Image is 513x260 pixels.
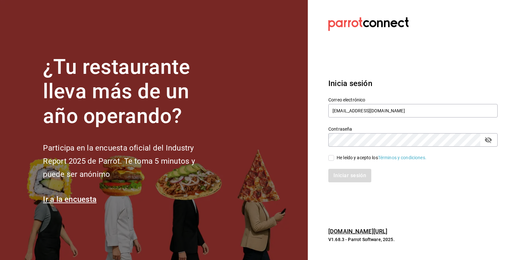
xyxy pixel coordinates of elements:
div: He leído y acepto los [337,154,426,161]
input: Ingresa tu correo electrónico [328,104,498,117]
label: Correo electrónico [328,97,498,102]
a: [DOMAIN_NAME][URL] [328,228,387,235]
button: passwordField [483,134,494,145]
h1: ¿Tu restaurante lleva más de un año operando? [43,55,216,129]
a: Términos y condiciones. [378,155,426,160]
a: Ir a la encuesta [43,195,97,204]
h3: Inicia sesión [328,78,498,89]
label: Contraseña [328,126,498,131]
h2: Participa en la encuesta oficial del Industry Report 2025 de Parrot. Te toma 5 minutos y puede se... [43,142,216,181]
p: V1.68.3 - Parrot Software, 2025. [328,236,498,243]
